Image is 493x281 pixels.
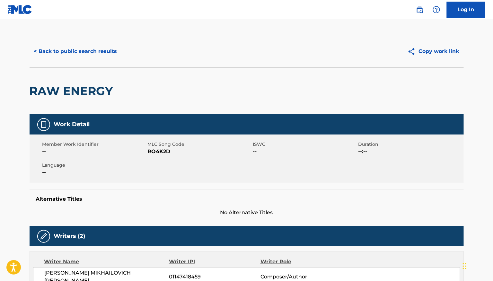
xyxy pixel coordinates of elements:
a: Log In [447,2,485,18]
a: Public Search [413,3,426,16]
span: Composer/Author [260,273,344,281]
div: Drag [463,257,467,276]
span: -- [253,148,357,155]
span: -- [42,148,146,155]
h5: Work Detail [54,121,90,128]
h5: Alternative Titles [36,196,457,202]
span: -- [42,169,146,176]
h2: RAW ENERGY [30,84,116,98]
h5: Writers (2) [54,233,85,240]
div: Writer Role [260,258,344,266]
img: search [416,6,424,13]
span: Language [42,162,146,169]
img: help [433,6,440,13]
img: Work Detail [40,121,48,128]
span: RO4K2D [148,148,251,155]
span: Duration [358,141,462,148]
div: Help [430,3,443,16]
button: < Back to public search results [30,43,122,59]
span: --:-- [358,148,462,155]
img: Writers [40,233,48,240]
span: 01147418459 [169,273,260,281]
span: ISWC [253,141,357,148]
span: MLC Song Code [148,141,251,148]
img: Copy work link [408,48,419,56]
span: Member Work Identifier [42,141,146,148]
button: Copy work link [403,43,464,59]
span: No Alternative Titles [30,209,464,216]
iframe: Chat Widget [461,250,493,281]
div: Writer IPI [169,258,260,266]
img: MLC Logo [8,5,32,14]
div: Writer Name [44,258,169,266]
